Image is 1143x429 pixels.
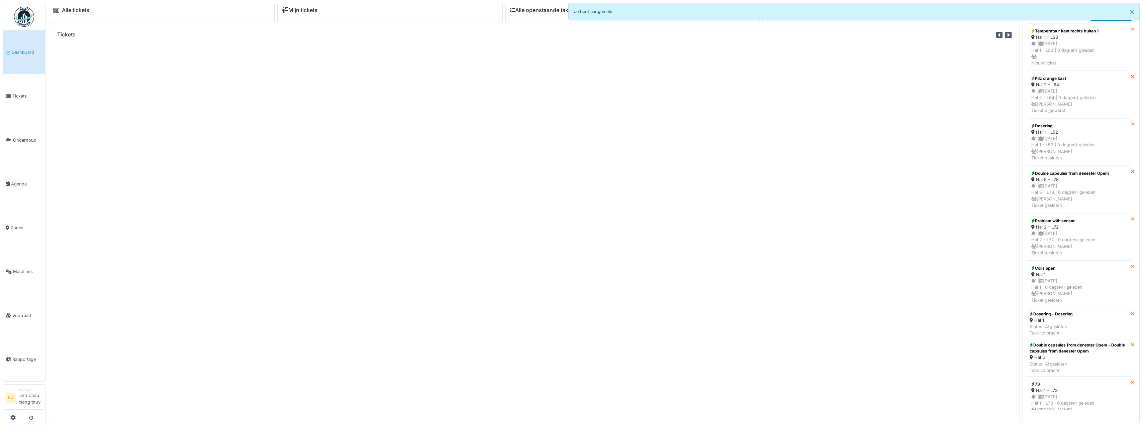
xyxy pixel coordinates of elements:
div: Je bent aangemeld. [568,3,1140,20]
a: Temperatuur kant rechts buiten 1 Hal 1 - L53 1 |[DATE]Hal 1 - L53 | 0 dag(en) geleden Nieuw ticket [1027,23,1131,71]
a: Dosering Hal 1 - L52 1 |[DATE]Hal 1 - L52 | 0 dag(en) geleden [PERSON_NAME]Ticket gesloten [1027,118,1131,166]
div: Colis open [1031,265,1127,271]
a: Alle openstaande taken [510,7,575,13]
div: 1 | [DATE] Hal 5 - L78 | 0 dag(en) geleden [PERSON_NAME] Ticket gesloten [1031,183,1127,208]
div: 1 | [DATE] Hal 2 - L72 | 0 dag(en) geleden [PERSON_NAME] Ticket gesloten [1031,230,1127,256]
div: Double capsules from denester Opem [1031,170,1127,176]
div: Hal 5 - L78 [1031,176,1127,183]
span: Zones [11,225,42,231]
div: Hal 1 - L52 [1031,129,1127,135]
a: Double capsules from denester Opem - Double capsules from denester Opem Hal 5 Status: AfgeslotenT... [1027,339,1131,377]
span: Rapportage [12,356,42,363]
div: 1 | [DATE] Hal 2 - L64 | 0 dag(en) geleden [PERSON_NAME] Ticket bijgewerkt [1031,88,1127,114]
a: Machines [3,250,45,293]
div: Pilz orange kast [1031,76,1127,82]
a: Tickets [3,74,45,118]
span: Dashboard [12,49,42,55]
a: Dashboard [3,30,45,74]
a: Mijn tickets [282,7,317,13]
a: Voorraad [3,294,45,337]
a: Alle tickets [62,7,89,13]
a: Problem with sensor Hal 2 - L72 1 |[DATE]Hal 2 - L72 | 0 dag(en) geleden [PERSON_NAME]Ticket gesl... [1027,213,1131,261]
span: Tickets [12,93,42,99]
div: Double capsules from denester Opem - Double capsules from denester Opem [1030,342,1128,354]
a: LC ManagerLinh Chau mong thuy [6,387,42,410]
div: Status: Afgesloten Taak volbracht [1030,361,1128,374]
a: Dosering - Dosering Hal 1 Status: AfgeslotenTaak volbracht [1027,308,1131,339]
li: Linh Chau mong thuy [18,387,42,408]
span: Agenda [11,181,42,187]
div: Hal 5 [1030,354,1128,361]
span: Machines [13,268,42,275]
div: Problem with sensor [1031,218,1127,224]
div: Temperatuur kant rechts buiten 1 [1031,28,1127,34]
button: Close [1124,3,1139,21]
a: Double capsules from denester Opem Hal 5 - L78 1 |[DATE]Hal 5 - L78 | 0 dag(en) geleden [PERSON_N... [1027,166,1131,213]
a: Pilz orange kast Hal 2 - L64 1 |[DATE]Hal 2 - L64 | 0 dag(en) geleden [PERSON_NAME]Ticket bijgewerkt [1027,71,1131,118]
div: Hal 2 - L72 [1031,224,1127,230]
div: Hal 1 - L53 [1031,34,1127,40]
span: Onderhoud [13,137,42,143]
div: 1 | [DATE] Hal 1 | 0 dag(en) geleden [PERSON_NAME] Ticket gesloten [1031,278,1127,303]
li: LC [6,393,16,403]
img: Badge_color-CXgf-gQk.svg [14,7,34,27]
div: 73 [1031,381,1127,387]
a: 73 Hal 1 - L73 1 |[DATE]Hal 1 - L73 | 0 dag(en) geleden [PERSON_NAME]Ticket gesloten [1027,377,1131,424]
a: Onderhoud [3,118,45,162]
div: Hal 1 - L73 [1031,387,1127,394]
div: Manager [18,387,42,392]
div: Hal 2 - L64 [1031,82,1127,88]
div: 1 | [DATE] Hal 1 - L53 | 0 dag(en) geleden Nieuw ticket [1031,40,1127,66]
div: Status: Afgesloten Taak volbracht [1030,323,1073,336]
div: Dosering [1031,123,1127,129]
div: Dosering - Dosering [1030,311,1073,317]
div: 1 | [DATE] Hal 1 - L52 | 0 dag(en) geleden [PERSON_NAME] Ticket gesloten [1031,135,1127,161]
a: Rapportage [3,337,45,381]
a: Zones [3,206,45,250]
div: Hal 1 [1030,317,1073,323]
div: Hal 1 [1031,271,1127,278]
span: Voorraad [12,312,42,319]
a: Agenda [3,162,45,206]
a: Colis open Hal 1 1 |[DATE]Hal 1 | 0 dag(en) geleden [PERSON_NAME]Ticket gesloten [1027,261,1131,308]
div: 1 | [DATE] Hal 1 - L73 | 0 dag(en) geleden [PERSON_NAME] Ticket gesloten [1031,394,1127,419]
h6: Tickets [57,31,76,38]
